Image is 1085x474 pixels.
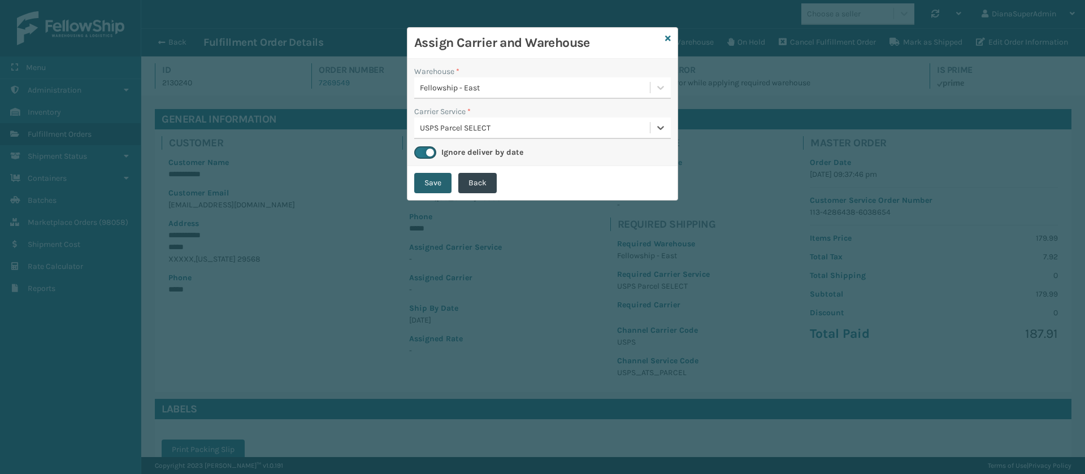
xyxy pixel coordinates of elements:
[414,66,459,77] label: Warehouse
[441,147,523,157] label: Ignore deliver by date
[414,34,661,51] h3: Assign Carrier and Warehouse
[414,106,471,118] label: Carrier Service
[458,173,497,193] button: Back
[420,122,651,134] div: USPS Parcel SELECT
[414,173,452,193] button: Save
[420,82,651,94] div: Fellowship - East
